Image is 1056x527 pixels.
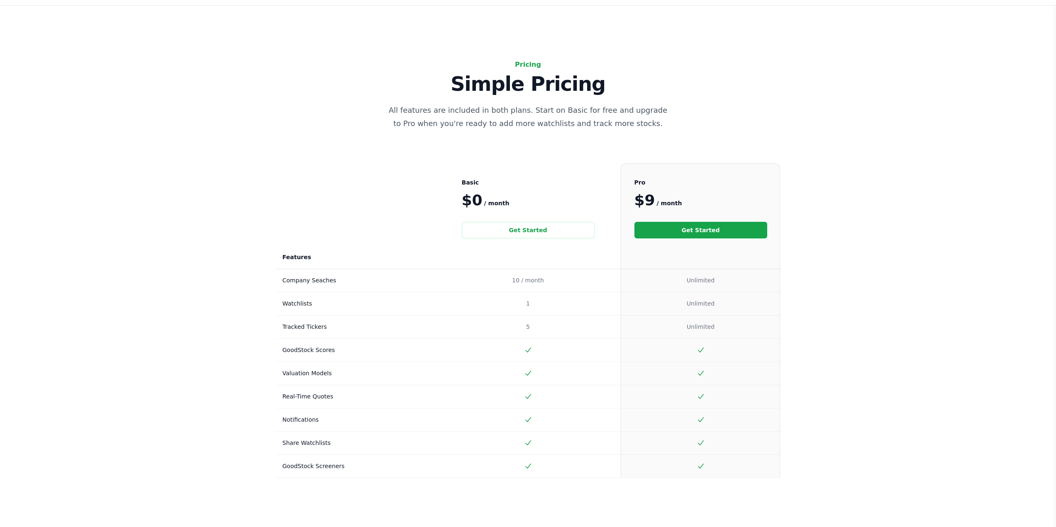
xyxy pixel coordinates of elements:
a: Get Started [634,222,767,238]
span: $0 [462,192,483,209]
h2: Pricing [342,59,714,70]
p: Simple Pricing [342,74,714,94]
div: Unlimited [634,322,767,332]
div: Basic [462,177,595,188]
th: Company Seaches [276,269,435,292]
span: / month [657,198,682,208]
a: Get Started [462,222,595,238]
th: Notifications [276,408,435,431]
th: Valuation Models [276,362,435,385]
th: Share Watchlists [276,431,435,454]
div: 5 [462,322,595,332]
th: Real-Time Quotes [276,385,435,408]
div: Unlimited [634,299,767,308]
div: Pro [634,177,767,188]
th: GoodStock Screeners [276,454,435,478]
div: 10 / month [462,275,595,285]
th: Watchlists [276,292,435,315]
span: / month [484,198,510,208]
th: Features [276,239,780,269]
th: GoodStock Scores [276,338,435,362]
p: All features are included in both plans. Start on Basic for free and upgrade to Pro when you're r... [389,104,668,130]
div: Unlimited [634,275,767,285]
th: Tracked Tickers [276,315,435,338]
span: $9 [634,192,655,209]
div: 1 [462,299,595,308]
